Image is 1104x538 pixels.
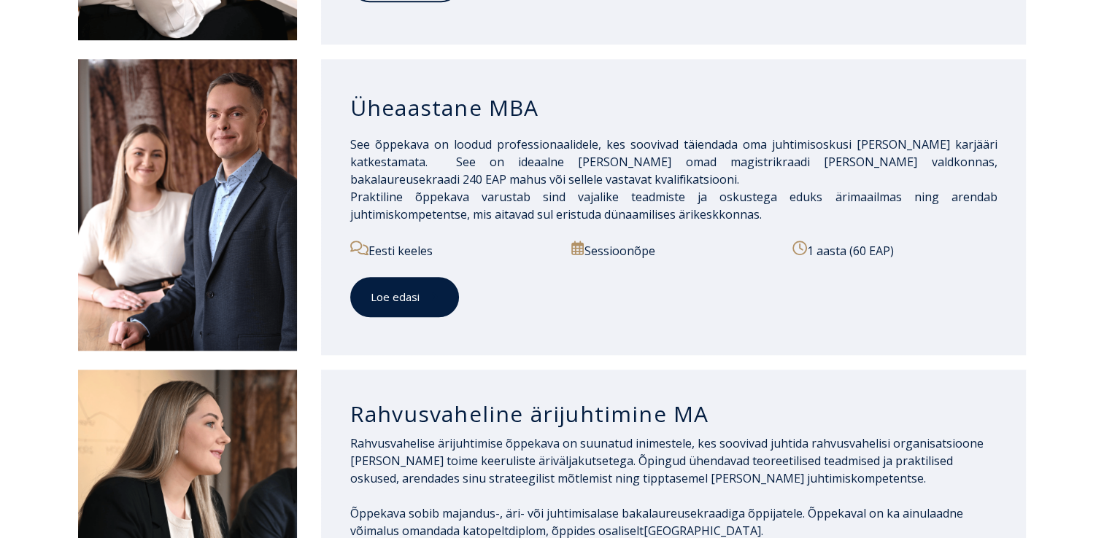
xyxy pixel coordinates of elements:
a: Loe edasi [350,277,459,317]
p: 1 aasta (60 EAP) [792,241,997,260]
span: Õppekava sobib majandus-, äri- või juhtimisalase bakalaureusekraadiga õppijatele. [350,505,805,521]
span: Rahvusvahelise ärijuhtimise õppekava on suunatud inimestele, kes soovivad juhtida rahvusvahelisi ... [350,435,984,486]
h3: Üheaastane MBA [350,94,997,122]
p: Sessioonõpe [571,241,776,260]
p: Eesti keeles [350,241,555,260]
span: Praktiline õppekava varustab sind vajalike teadmiste ja oskustega eduks ärimaailmas ning arendab ... [350,189,997,222]
span: See õppekava on loodud professionaalidele, kes soovivad täiendada oma juhtimisoskusi [PERSON_NAME... [350,136,997,187]
img: DSC_1995 [78,59,297,351]
h3: Rahvusvaheline ärijuhtimine MA [350,400,997,428]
